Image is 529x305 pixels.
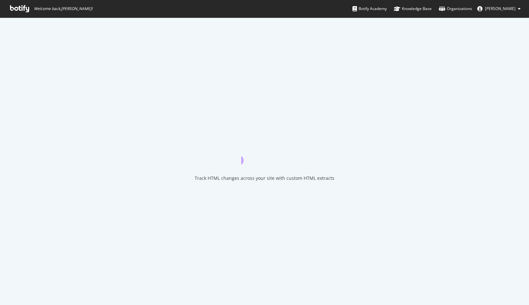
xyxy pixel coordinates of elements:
div: Organizations [439,5,472,12]
div: Knowledge Base [394,5,432,12]
span: Paul Leclercq [485,6,515,11]
div: Track HTML changes across your site with custom HTML extracts [195,175,334,181]
div: animation [241,141,288,165]
button: [PERSON_NAME] [472,4,526,14]
div: Botify Academy [352,5,387,12]
span: Welcome back, [PERSON_NAME] ! [34,6,92,11]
